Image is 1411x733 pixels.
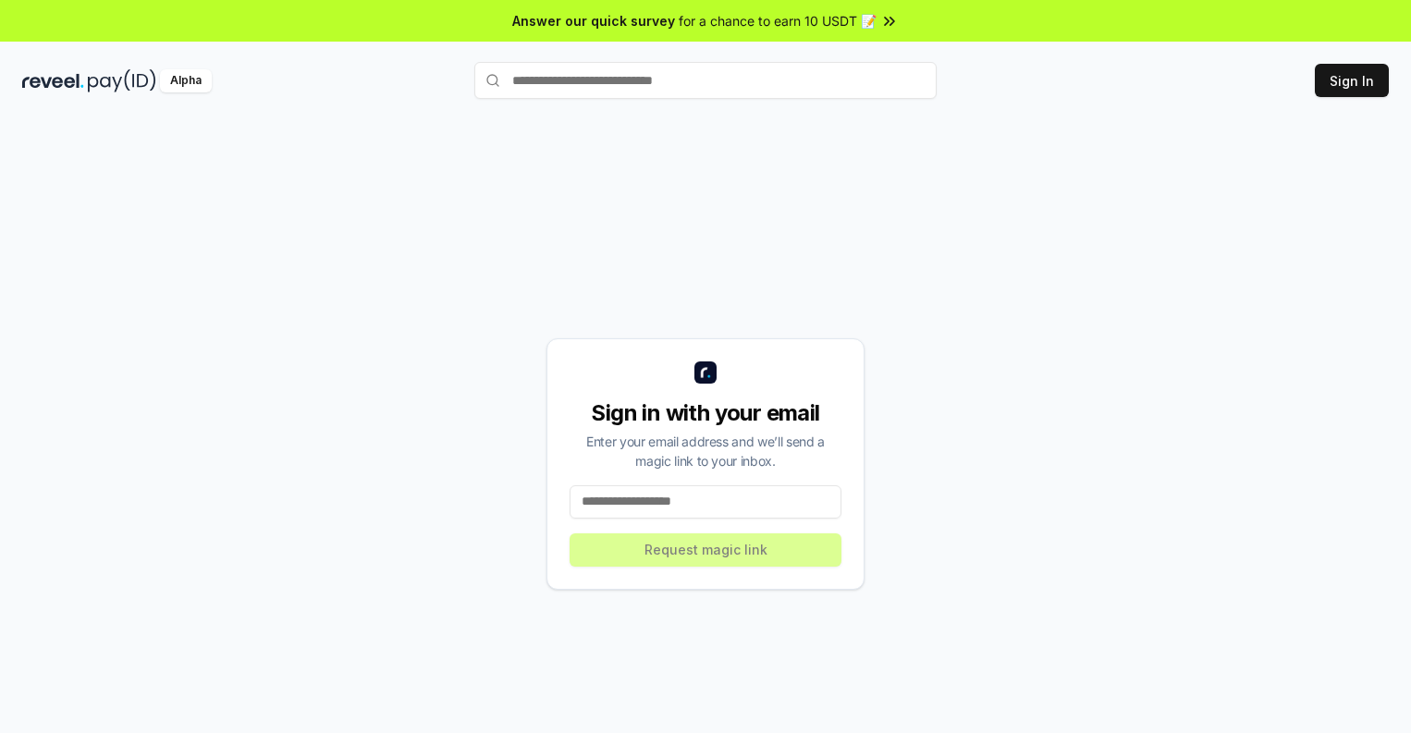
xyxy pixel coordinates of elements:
[570,398,841,428] div: Sign in with your email
[694,361,717,384] img: logo_small
[570,432,841,470] div: Enter your email address and we’ll send a magic link to your inbox.
[679,11,877,31] span: for a chance to earn 10 USDT 📝
[1315,64,1389,97] button: Sign In
[160,69,212,92] div: Alpha
[88,69,156,92] img: pay_id
[512,11,675,31] span: Answer our quick survey
[22,69,84,92] img: reveel_dark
